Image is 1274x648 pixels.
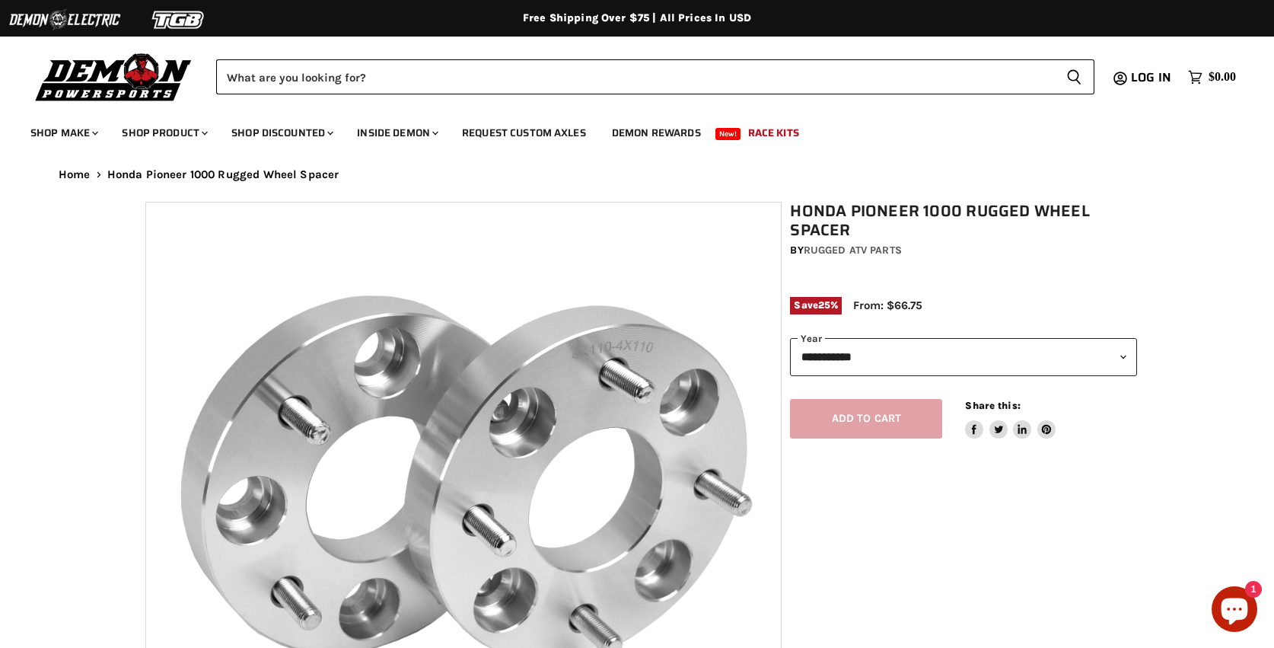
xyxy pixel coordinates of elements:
inbox-online-store-chat: Shopify online store chat [1207,586,1262,636]
button: Search [1054,59,1094,94]
span: Honda Pioneer 1000 Rugged Wheel Spacer [107,168,339,181]
a: Rugged ATV Parts [804,244,902,257]
a: Shop Make [19,117,107,148]
nav: Breadcrumbs [28,168,1246,181]
span: Log in [1131,68,1171,87]
h1: Honda Pioneer 1000 Rugged Wheel Spacer [790,202,1137,240]
a: Request Custom Axles [451,117,597,148]
input: Search [216,59,1054,94]
a: Inside Demon [346,117,447,148]
aside: Share this: [965,399,1056,439]
a: Shop Discounted [220,117,342,148]
span: Save % [790,297,842,314]
span: New! [715,128,741,140]
select: year [790,338,1137,375]
a: Race Kits [737,117,811,148]
a: Home [59,168,91,181]
span: $0.00 [1209,70,1236,85]
img: TGB Logo 2 [122,5,236,34]
form: Product [216,59,1094,94]
span: 25 [818,299,830,311]
div: Free Shipping Over $75 | All Prices In USD [28,11,1246,25]
span: From: $66.75 [853,298,922,312]
span: Share this: [965,400,1020,411]
a: $0.00 [1180,66,1244,88]
div: by [790,242,1137,259]
ul: Main menu [19,111,1232,148]
a: Shop Product [110,117,217,148]
img: Demon Powersports [30,49,197,104]
img: Demon Electric Logo 2 [8,5,122,34]
a: Demon Rewards [600,117,712,148]
a: Log in [1124,71,1180,85]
